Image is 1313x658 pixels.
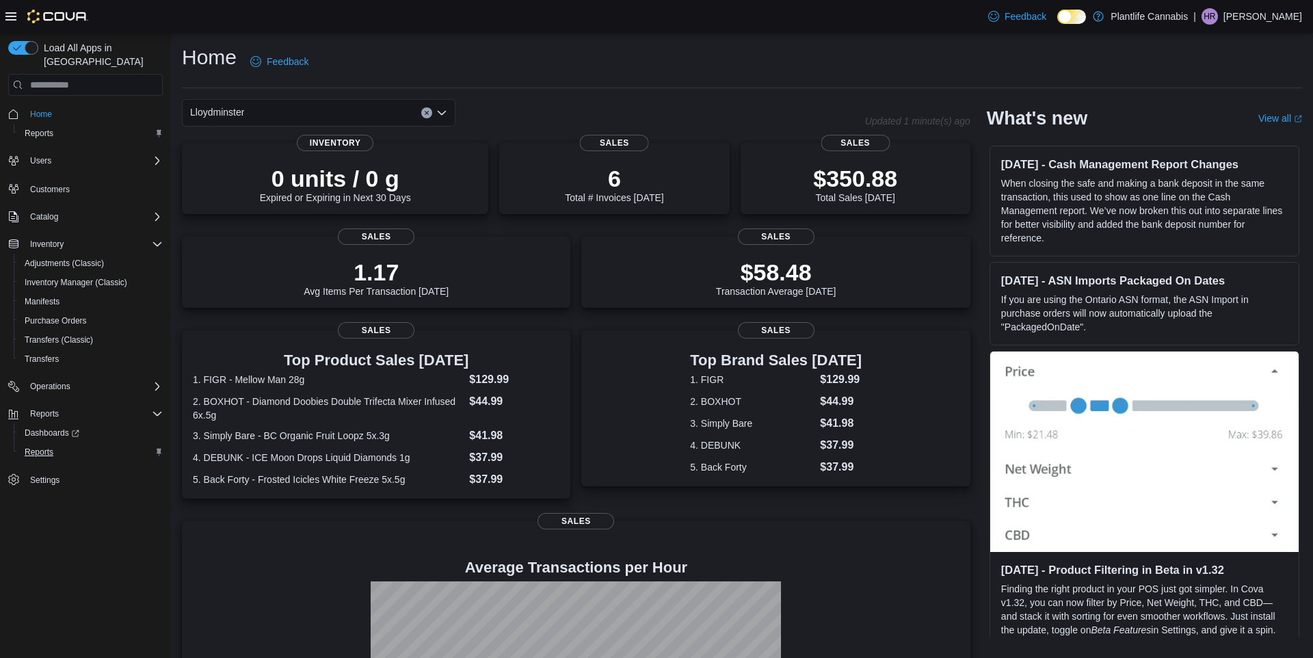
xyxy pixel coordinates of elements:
[19,444,163,460] span: Reports
[25,209,64,225] button: Catalog
[690,438,814,452] dt: 4. DEBUNK
[690,417,814,430] dt: 3. Simply Bare
[738,228,814,245] span: Sales
[25,472,65,488] a: Settings
[193,451,464,464] dt: 4. DEBUNK - ICE Moon Drops Liquid Diamonds 1g
[25,315,87,326] span: Purchase Orders
[25,105,163,122] span: Home
[25,378,76,395] button: Operations
[436,107,447,118] button: Open list of options
[25,153,163,169] span: Users
[30,408,59,419] span: Reports
[19,332,98,348] a: Transfers (Classic)
[30,475,59,486] span: Settings
[421,107,432,118] button: Clear input
[19,425,85,441] a: Dashboards
[3,404,168,423] button: Reports
[245,48,314,75] a: Feedback
[469,393,559,410] dd: $44.99
[820,459,862,475] dd: $37.99
[338,228,414,245] span: Sales
[190,104,244,120] span: Lloydminster
[25,181,75,198] a: Customers
[469,371,559,388] dd: $129.99
[1005,10,1046,23] span: Feedback
[3,207,168,226] button: Catalog
[14,443,168,462] button: Reports
[1001,563,1288,577] h3: [DATE] - Product Filtering in Beta in v1.32
[193,560,959,576] h4: Average Transactions per Hour
[193,373,464,386] dt: 1. FIGR - Mellow Man 28g
[14,330,168,350] button: Transfers (Classic)
[14,350,168,369] button: Transfers
[14,124,168,143] button: Reports
[690,373,814,386] dt: 1. FIGR
[30,109,52,120] span: Home
[25,236,163,252] span: Inventory
[267,55,308,68] span: Feedback
[1057,24,1058,25] span: Dark Mode
[1091,624,1151,635] em: Beta Features
[469,449,559,466] dd: $37.99
[19,313,92,329] a: Purchase Orders
[25,354,59,365] span: Transfers
[14,423,168,443] a: Dashboards
[25,209,163,225] span: Catalog
[716,259,836,297] div: Transaction Average [DATE]
[14,254,168,273] button: Adjustments (Classic)
[690,352,862,369] h3: Top Brand Sales [DATE]
[19,125,59,142] a: Reports
[25,378,163,395] span: Operations
[25,334,93,345] span: Transfers (Classic)
[1258,113,1302,124] a: View allExternal link
[3,104,168,124] button: Home
[14,292,168,311] button: Manifests
[1001,176,1288,245] p: When closing the safe and making a bank deposit in the same transaction, this used to show as one...
[25,180,163,197] span: Customers
[1001,293,1288,334] p: If you are using the Ontario ASN format, the ASN Import in purchase orders will now automatically...
[193,352,559,369] h3: Top Product Sales [DATE]
[182,44,237,71] h1: Home
[565,165,663,203] div: Total # Invoices [DATE]
[3,377,168,396] button: Operations
[19,351,163,367] span: Transfers
[19,274,133,291] a: Inventory Manager (Classic)
[30,211,58,222] span: Catalog
[193,395,464,422] dt: 2. BOXHOT - Diamond Doobies Double Trifecta Mixer Infused 6x.5g
[25,277,127,288] span: Inventory Manager (Classic)
[27,10,88,23] img: Cova
[3,151,168,170] button: Users
[260,165,411,192] p: 0 units / 0 g
[260,165,411,203] div: Expired or Expiring in Next 30 Days
[25,406,64,422] button: Reports
[469,471,559,488] dd: $37.99
[30,381,70,392] span: Operations
[690,395,814,408] dt: 2. BOXHOT
[580,135,649,151] span: Sales
[19,313,163,329] span: Purchase Orders
[30,184,70,195] span: Customers
[1223,8,1302,25] p: [PERSON_NAME]
[19,274,163,291] span: Inventory Manager (Classic)
[19,425,163,441] span: Dashboards
[19,125,163,142] span: Reports
[19,351,64,367] a: Transfers
[3,470,168,490] button: Settings
[30,155,51,166] span: Users
[19,293,163,310] span: Manifests
[1001,582,1288,650] p: Finding the right product in your POS just got simpler. In Cova v1.32, you can now filter by Pric...
[716,259,836,286] p: $58.48
[820,393,862,410] dd: $44.99
[25,106,57,122] a: Home
[1001,274,1288,287] h3: [DATE] - ASN Imports Packaged On Dates
[19,444,59,460] a: Reports
[19,255,163,272] span: Adjustments (Classic)
[3,179,168,198] button: Customers
[1202,8,1218,25] div: Haley Russell
[469,427,559,444] dd: $41.98
[820,371,862,388] dd: $129.99
[820,437,862,453] dd: $37.99
[193,473,464,486] dt: 5. Back Forty - Frosted Icicles White Freeze 5x.5g
[25,258,104,269] span: Adjustments (Classic)
[25,427,79,438] span: Dashboards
